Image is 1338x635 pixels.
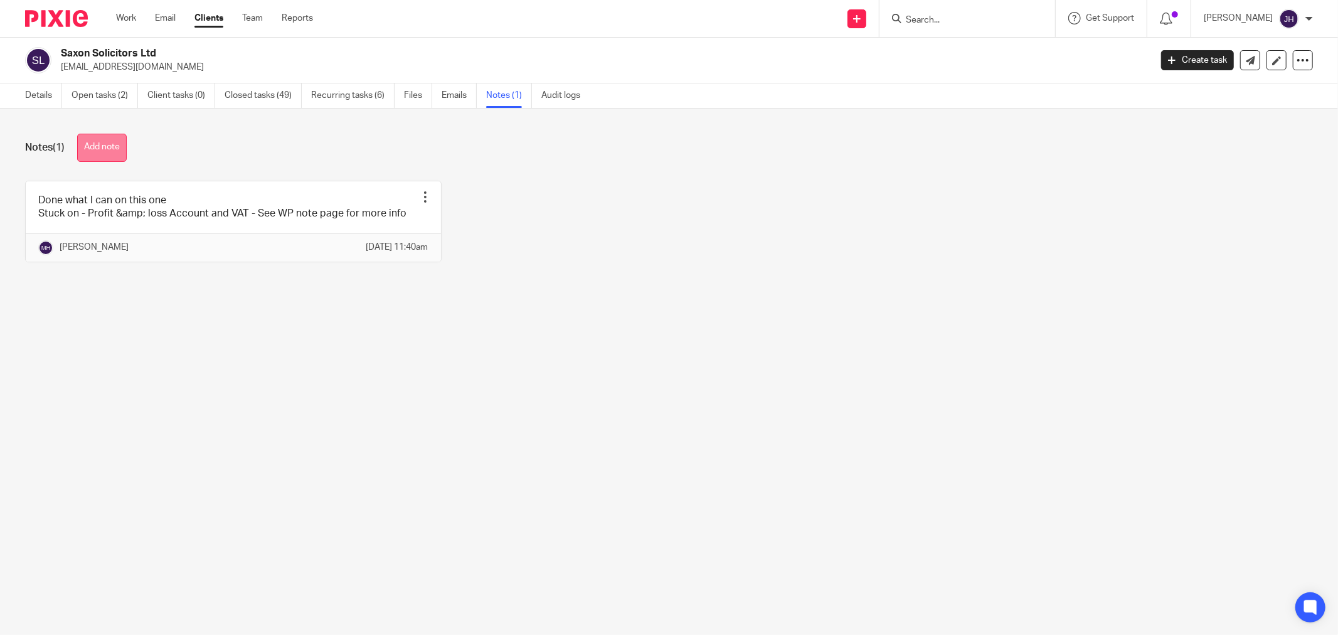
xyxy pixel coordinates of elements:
[486,83,532,108] a: Notes (1)
[194,12,223,24] a: Clients
[25,141,65,154] h1: Notes
[61,47,926,60] h2: Saxon Solicitors Ltd
[61,61,1142,73] p: [EMAIL_ADDRESS][DOMAIN_NAME]
[155,12,176,24] a: Email
[282,12,313,24] a: Reports
[72,83,138,108] a: Open tasks (2)
[1279,9,1299,29] img: svg%3E
[116,12,136,24] a: Work
[242,12,263,24] a: Team
[25,83,62,108] a: Details
[311,83,395,108] a: Recurring tasks (6)
[404,83,432,108] a: Files
[1161,50,1234,70] a: Create task
[60,241,129,253] p: [PERSON_NAME]
[442,83,477,108] a: Emails
[366,241,428,253] p: [DATE] 11:40am
[147,83,215,108] a: Client tasks (0)
[25,47,51,73] img: svg%3E
[905,15,1017,26] input: Search
[541,83,590,108] a: Audit logs
[38,240,53,255] img: svg%3E
[77,134,127,162] button: Add note
[1086,14,1134,23] span: Get Support
[25,10,88,27] img: Pixie
[1204,12,1273,24] p: [PERSON_NAME]
[53,142,65,152] span: (1)
[225,83,302,108] a: Closed tasks (49)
